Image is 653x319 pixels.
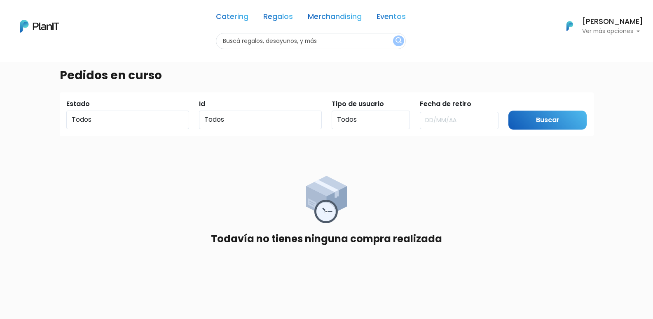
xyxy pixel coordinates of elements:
[508,99,532,109] label: Submit
[377,13,406,23] a: Eventos
[60,69,162,83] h3: Pedidos en curso
[263,13,293,23] a: Regalos
[556,15,643,37] button: PlanIt Logo [PERSON_NAME] Ver más opciones
[582,28,643,34] p: Ver más opciones
[66,99,90,109] label: Estado
[211,233,442,245] h4: Todavía no tienes ninguna compra realizada
[420,112,499,129] input: DD/MM/AA
[306,176,347,223] img: order_placed-5f5e6e39e5ae547ca3eba8c261e01d413ae1761c3de95d077eb410d5aebd280f.png
[420,99,471,109] label: Fecha de retiro
[396,37,402,45] img: search_button-432b6d5273f82d61273b3651a40e1bd1b912527efae98b1b7a1b2c0702e16a8d.svg
[308,13,362,23] a: Merchandising
[508,111,587,130] input: Buscar
[216,33,406,49] input: Buscá regalos, desayunos, y más
[199,99,205,109] label: Id
[561,17,579,35] img: PlanIt Logo
[216,13,248,23] a: Catering
[582,18,643,26] h6: [PERSON_NAME]
[332,99,384,109] label: Tipo de usuario
[20,20,59,33] img: PlanIt Logo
